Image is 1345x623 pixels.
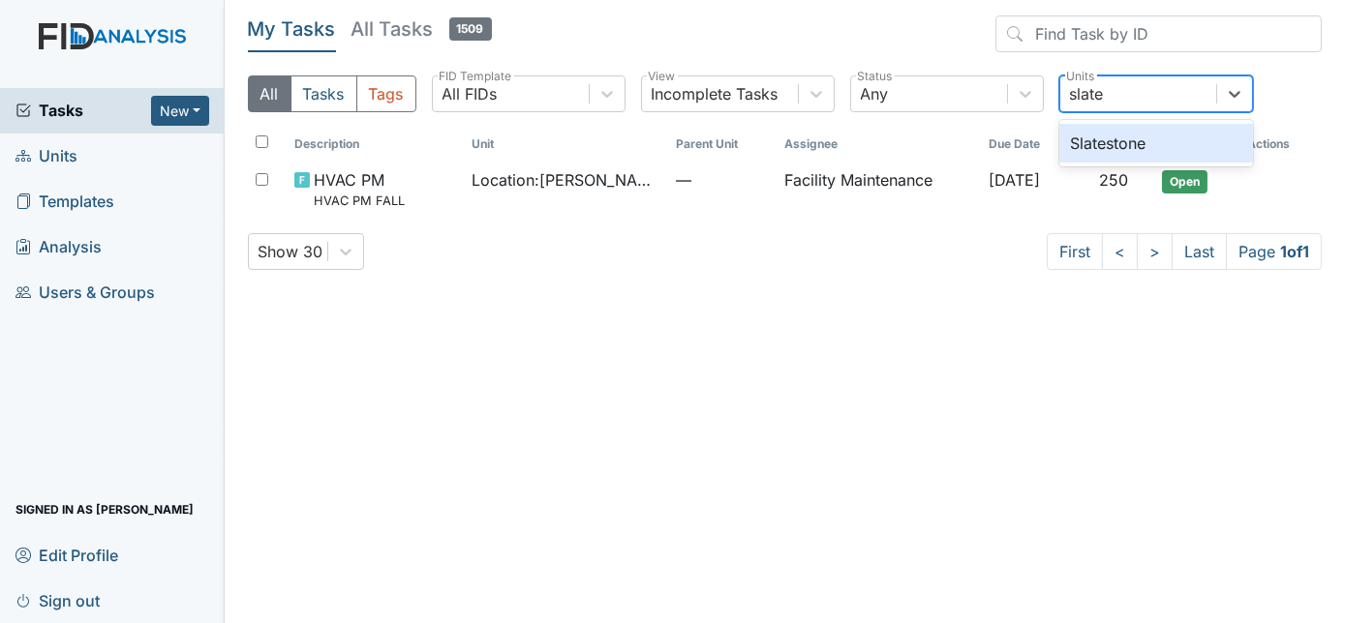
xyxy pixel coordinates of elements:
span: Sign out [15,585,100,615]
button: All [248,75,291,112]
span: Units [15,141,77,171]
td: Facility Maintenance [777,161,981,218]
span: Open [1162,170,1207,193]
div: Incomplete Tasks [652,82,779,105]
a: Tasks [15,99,151,122]
span: Templates [15,187,114,217]
small: HVAC PM FALL [314,192,405,210]
button: Tasks [290,75,357,112]
strong: 1 of 1 [1280,242,1309,261]
div: Any [861,82,889,105]
th: Toggle SortBy [464,128,668,161]
th: Actions [1240,128,1322,161]
th: Toggle SortBy [287,128,464,161]
h5: My Tasks [248,15,336,43]
span: Users & Groups [15,278,155,308]
a: < [1102,233,1138,270]
th: Assignee [777,128,981,161]
a: Last [1172,233,1227,270]
span: Page [1226,233,1322,270]
input: Find Task by ID [995,15,1322,52]
span: 1509 [449,17,492,41]
div: All FIDs [443,82,498,105]
a: First [1047,233,1103,270]
span: — [676,168,769,192]
input: Toggle All Rows Selected [256,135,268,148]
th: Toggle SortBy [981,128,1091,161]
a: > [1137,233,1173,270]
div: Slatestone [1059,124,1253,163]
span: HVAC PM HVAC PM FALL [314,168,405,210]
span: Edit Profile [15,540,118,570]
div: Show 30 [259,240,323,263]
button: New [151,96,209,126]
span: Location : [PERSON_NAME]. [472,168,660,192]
span: [DATE] [989,170,1040,190]
div: Type filter [248,75,416,112]
span: 250 [1099,170,1128,190]
h5: All Tasks [352,15,492,43]
nav: task-pagination [1047,233,1322,270]
button: Tags [356,75,416,112]
span: Analysis [15,232,102,262]
th: Toggle SortBy [668,128,777,161]
span: Signed in as [PERSON_NAME] [15,494,194,524]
